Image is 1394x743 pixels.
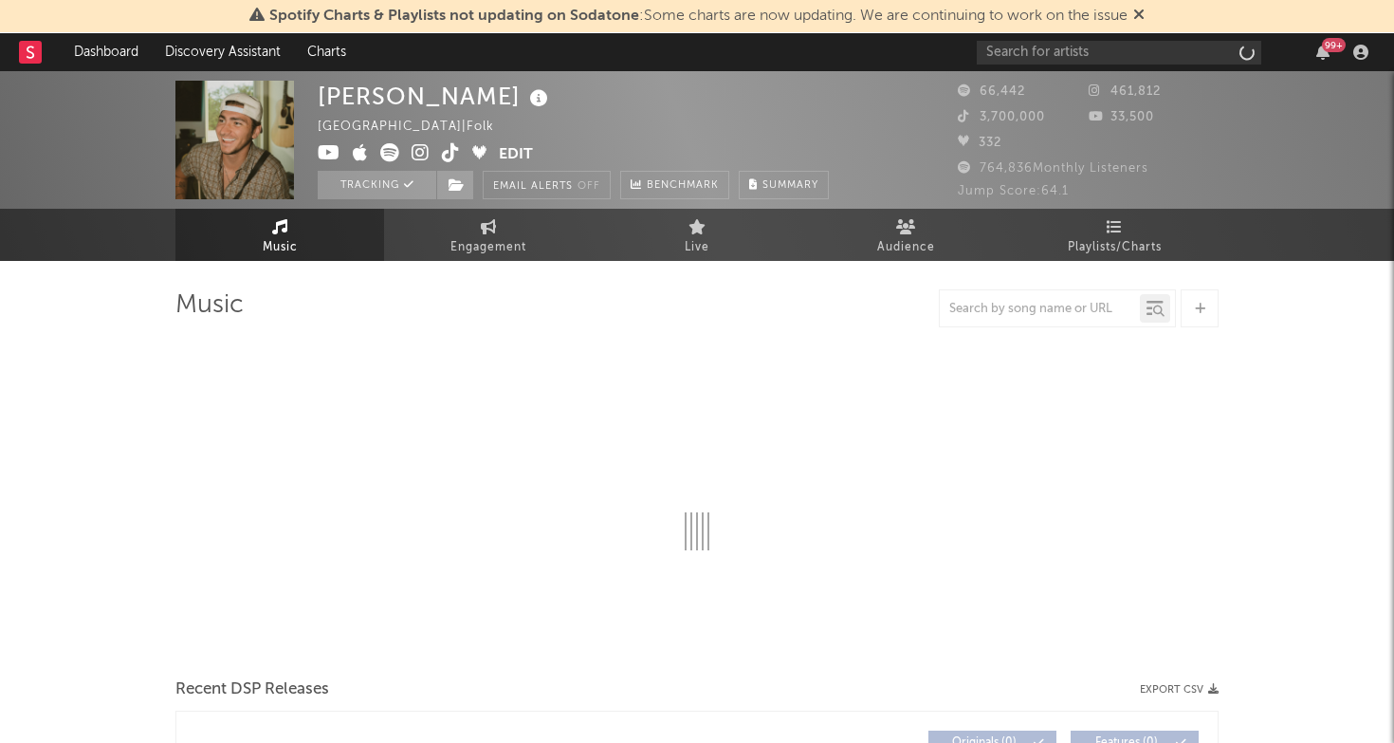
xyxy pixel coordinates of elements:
[801,209,1010,261] a: Audience
[175,678,329,701] span: Recent DSP Releases
[1140,684,1219,696] button: Export CSV
[940,302,1140,317] input: Search by song name or URL
[958,162,1148,175] span: 764,836 Monthly Listeners
[1322,38,1346,52] div: 99 +
[175,209,384,261] a: Music
[318,171,436,199] button: Tracking
[1133,9,1145,24] span: Dismiss
[450,236,526,259] span: Engagement
[384,209,593,261] a: Engagement
[958,85,1025,98] span: 66,442
[318,81,553,112] div: [PERSON_NAME]
[958,185,1069,197] span: Jump Score: 64.1
[958,111,1045,123] span: 3,700,000
[620,171,729,199] a: Benchmark
[647,175,719,197] span: Benchmark
[685,236,709,259] span: Live
[958,137,1001,149] span: 332
[1068,236,1162,259] span: Playlists/Charts
[269,9,639,24] span: Spotify Charts & Playlists not updating on Sodatone
[877,236,935,259] span: Audience
[1010,209,1219,261] a: Playlists/Charts
[578,181,600,192] em: Off
[269,9,1128,24] span: : Some charts are now updating. We are continuing to work on the issue
[977,41,1261,65] input: Search for artists
[739,171,829,199] button: Summary
[318,116,516,139] div: [GEOGRAPHIC_DATA] | Folk
[61,33,152,71] a: Dashboard
[1089,85,1161,98] span: 461,812
[263,236,298,259] span: Music
[483,171,611,199] button: Email AlertsOff
[294,33,359,71] a: Charts
[593,209,801,261] a: Live
[1316,45,1330,60] button: 99+
[499,143,533,167] button: Edit
[762,180,818,191] span: Summary
[152,33,294,71] a: Discovery Assistant
[1089,111,1154,123] span: 33,500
